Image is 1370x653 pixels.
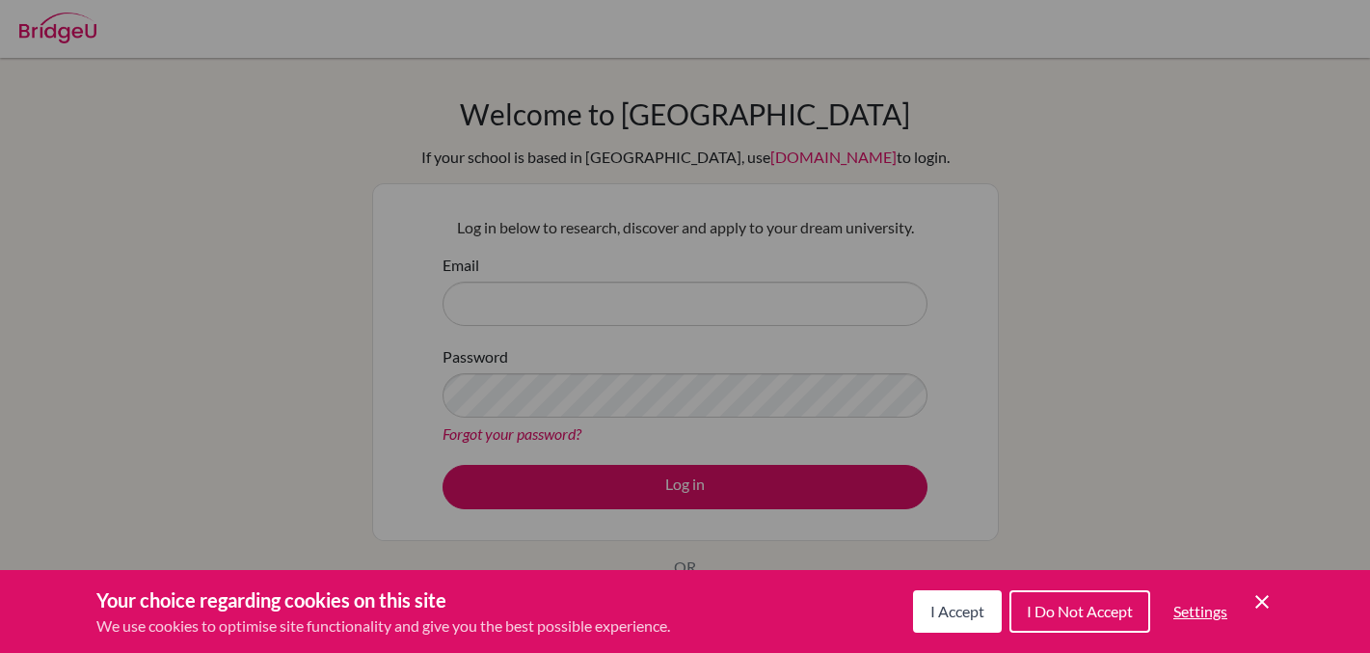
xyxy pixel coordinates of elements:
button: I Do Not Accept [1009,590,1150,633]
button: Settings [1158,592,1243,631]
span: I Accept [930,602,984,620]
button: Save and close [1250,590,1274,613]
p: We use cookies to optimise site functionality and give you the best possible experience. [96,614,670,638]
span: Settings [1173,602,1227,620]
button: I Accept [913,590,1002,633]
span: I Do Not Accept [1027,602,1133,620]
h3: Your choice regarding cookies on this site [96,585,670,614]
